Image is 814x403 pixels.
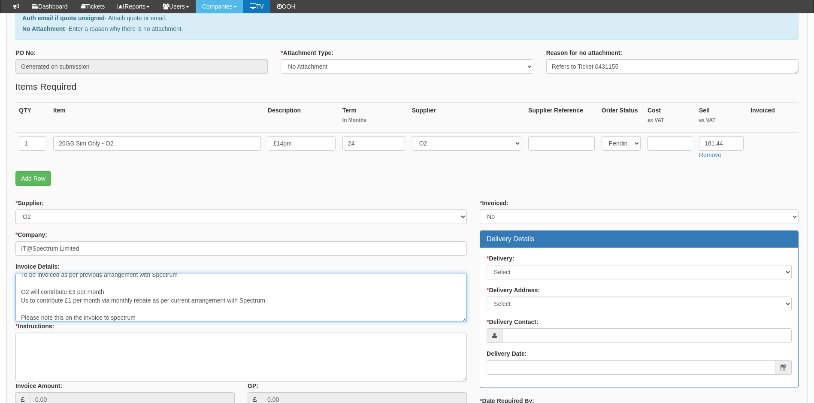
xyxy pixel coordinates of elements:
th: Term [339,103,409,133]
b: Auth email if quote unsigned [22,15,105,21]
th: Cost [644,103,696,133]
label: Invoice Amount: [15,382,62,390]
label: Delivery: [487,254,514,263]
th: Supplier Reference [525,103,598,133]
label: Reason for no attachment: [546,48,622,57]
th: Order Status [598,103,644,133]
label: Instructions: [15,322,54,330]
th: Supplier [409,103,525,133]
b: No Attachment [22,25,65,32]
label: Delivery Contact: [487,318,539,326]
label: Company: [15,230,47,239]
small: ex VAT [699,117,744,124]
label: Supplier: [15,199,44,207]
small: In Months [342,117,405,124]
th: Invoiced [747,103,799,133]
p: - Enter a reason why there is no attachment. [22,24,792,33]
label: Delivery Date: [487,349,527,358]
label: Attachment Type: [281,48,333,57]
th: Item [50,103,264,133]
a: Add Row [15,171,51,186]
label: Invoice Details: [15,262,60,271]
label: PO No: [15,48,36,57]
p: - Attach quote or email. [22,14,792,22]
legend: Items Required [15,80,76,94]
a: Remove [699,152,721,158]
th: Sell [696,103,747,133]
h3: Delivery Details [487,235,792,243]
label: GP: [248,382,258,390]
label: Invoiced: [480,199,508,207]
label: Delivery Address: [487,286,540,294]
small: ex VAT [648,117,692,124]
th: Description [264,103,339,133]
th: QTY [15,103,50,133]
